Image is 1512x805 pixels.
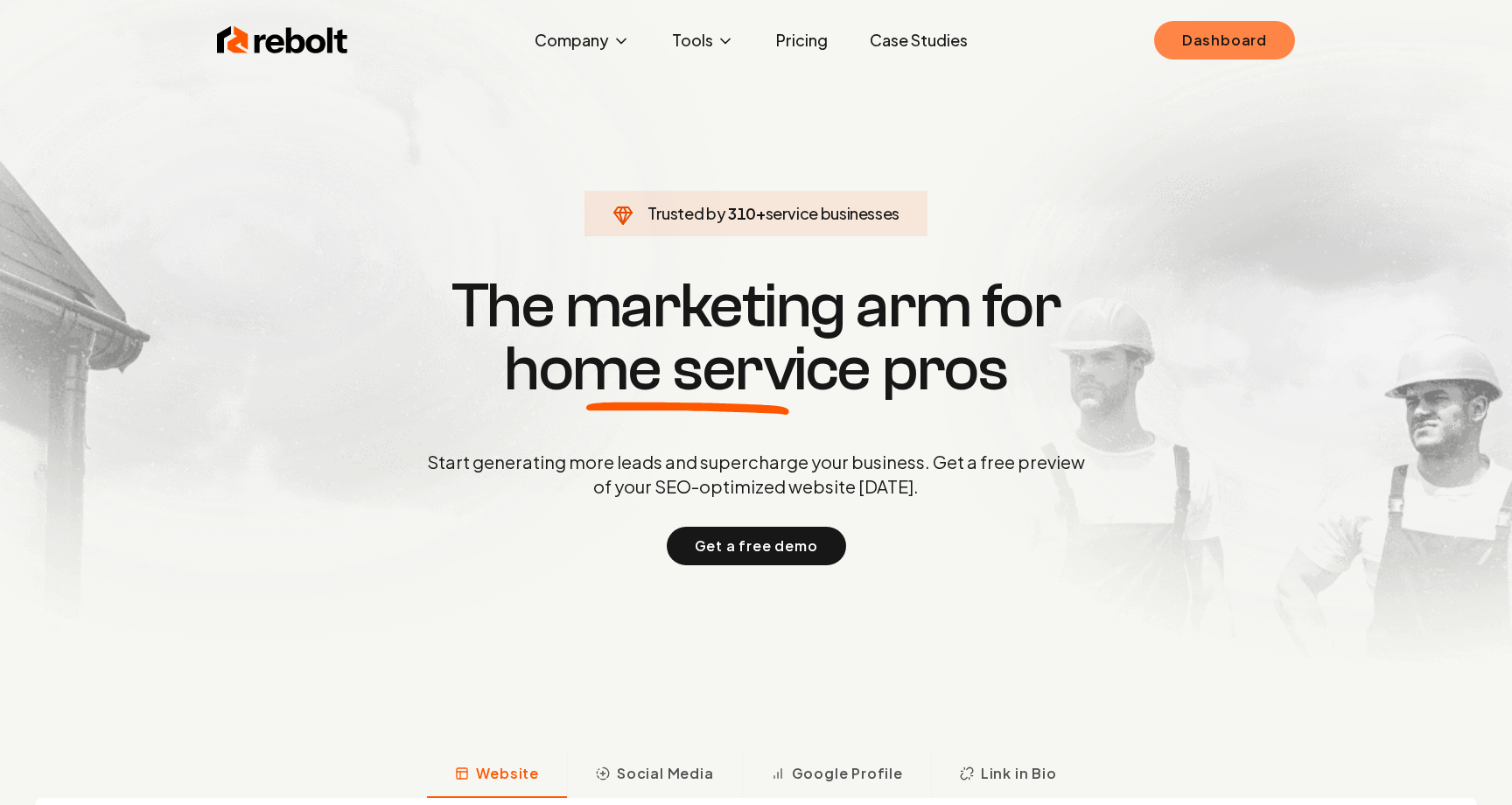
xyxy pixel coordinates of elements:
[647,203,725,223] span: Trusted by
[476,763,539,784] span: Website
[423,450,1088,499] p: Start generating more leads and supercharge your business. Get a free preview of your SEO-optimiz...
[427,752,567,798] button: Website
[766,203,900,223] span: service businesses
[658,23,748,58] button: Tools
[504,338,871,401] span: home service
[856,23,982,58] a: Case Studies
[336,275,1176,401] h1: The marketing arm for pros
[728,201,756,226] span: 310
[792,763,903,784] span: Google Profile
[981,763,1057,784] span: Link in Bio
[567,752,742,798] button: Social Media
[756,203,766,223] span: +
[1154,21,1295,59] a: Dashboard
[762,23,842,58] a: Pricing
[521,23,644,58] button: Company
[667,527,846,565] button: Get a free demo
[742,752,931,798] button: Google Profile
[217,23,348,58] img: Rebolt Logo
[617,763,714,784] span: Social Media
[931,752,1085,798] button: Link in Bio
